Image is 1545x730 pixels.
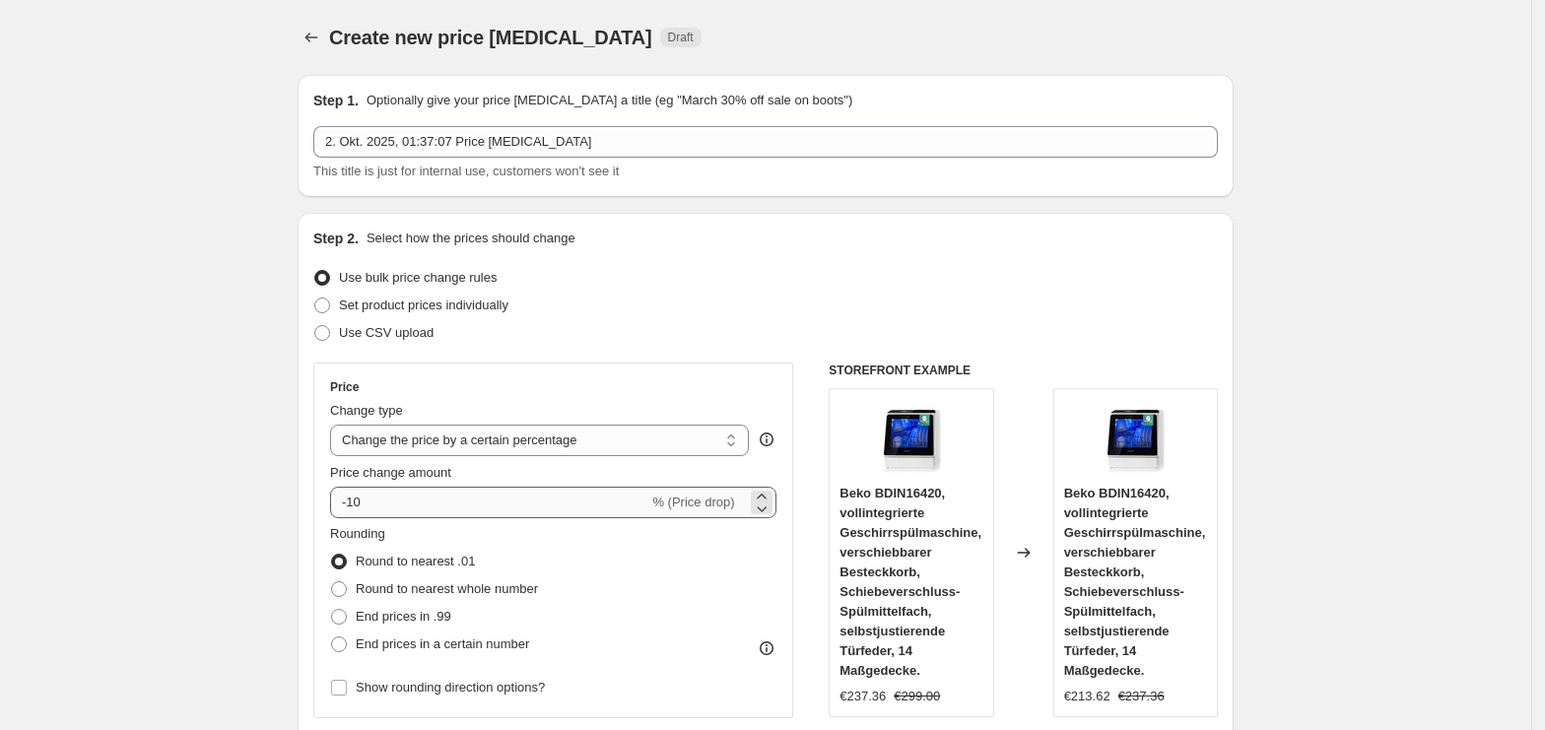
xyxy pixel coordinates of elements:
[367,229,575,248] p: Select how the prices should change
[1064,687,1110,706] div: €213.62
[356,581,538,596] span: Round to nearest whole number
[313,126,1218,158] input: 30% off holiday sale
[329,27,652,48] span: Create new price [MEDICAL_DATA]
[339,325,434,340] span: Use CSV upload
[356,680,545,695] span: Show rounding direction options?
[894,687,940,706] strike: €299.00
[367,91,852,110] p: Optionally give your price [MEDICAL_DATA] a title (eg "March 30% off sale on boots")
[872,399,951,478] img: 712AWqifx2L_80x.jpg
[840,486,981,678] span: Beko BDIN16420, vollintegrierte Geschirrspülmaschine, verschiebbarer Besteckkorb, Schiebeverschlu...
[313,229,359,248] h2: Step 2.
[313,91,359,110] h2: Step 1.
[1118,687,1165,706] strike: €237.36
[1096,399,1175,478] img: 712AWqifx2L_80x.jpg
[757,430,776,449] div: help
[652,495,734,509] span: % (Price drop)
[313,164,619,178] span: This title is just for internal use, customers won't see it
[339,298,508,312] span: Set product prices individually
[330,379,359,395] h3: Price
[840,687,886,706] div: €237.36
[668,30,694,45] span: Draft
[339,270,497,285] span: Use bulk price change rules
[356,636,529,651] span: End prices in a certain number
[356,554,475,568] span: Round to nearest .01
[829,363,1218,378] h6: STOREFRONT EXAMPLE
[330,526,385,541] span: Rounding
[330,465,451,480] span: Price change amount
[356,609,451,624] span: End prices in .99
[1064,486,1206,678] span: Beko BDIN16420, vollintegrierte Geschirrspülmaschine, verschiebbarer Besteckkorb, Schiebeverschlu...
[298,24,325,51] button: Price change jobs
[330,403,403,418] span: Change type
[330,487,648,518] input: -15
